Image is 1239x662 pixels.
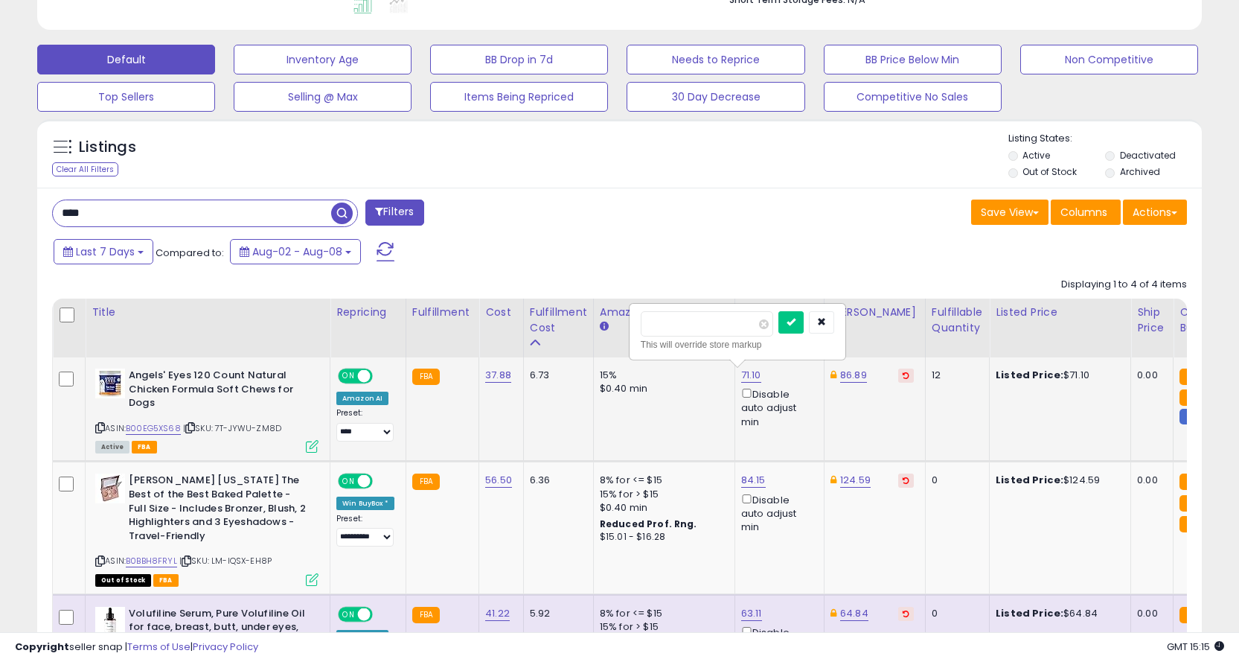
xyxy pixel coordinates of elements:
[1179,369,1207,385] small: FBA
[37,45,215,74] button: Default
[76,244,135,259] span: Last 7 Days
[1179,409,1208,424] small: FBM
[824,45,1002,74] button: BB Price Below Min
[412,607,440,623] small: FBA
[1061,278,1187,292] div: Displaying 1 to 4 of 4 items
[600,501,723,515] div: $0.40 min
[15,640,258,655] div: seller snap | |
[126,555,177,567] a: B0BBH8FRYL
[1008,132,1202,146] p: Listing States:
[627,45,804,74] button: Needs to Reprice
[95,369,318,451] div: ASIN:
[79,137,136,158] h5: Listings
[741,606,762,621] a: 63.11
[336,305,400,320] div: Repricing
[996,473,1063,487] b: Listed Price:
[234,82,412,112] button: Selling @ Max
[1022,165,1077,178] label: Out of Stock
[52,162,118,176] div: Clear All Filters
[996,607,1119,620] div: $64.84
[1120,149,1176,162] label: Deactivated
[485,305,517,320] div: Cost
[1167,640,1224,654] span: 2025-08-16 15:15 GMT
[840,368,867,383] a: 86.89
[54,239,153,264] button: Last 7 Days
[932,369,978,382] div: 12
[156,246,224,260] span: Compared to:
[179,555,272,567] span: | SKU: LM-IQSX-EH8P
[95,574,151,587] span: All listings that are currently out of stock and unavailable for purchase on Amazon
[371,370,394,383] span: OFF
[1137,369,1162,382] div: 0.00
[339,608,358,621] span: ON
[371,608,394,621] span: OFF
[741,473,766,488] a: 84.15
[132,441,157,453] span: FBA
[153,574,179,587] span: FBA
[336,392,388,405] div: Amazon AI
[1179,516,1207,532] small: FBA
[234,45,412,74] button: Inventory Age
[1123,200,1187,225] button: Actions
[485,368,511,383] a: 37.88
[127,640,191,654] a: Terms of Use
[1179,474,1207,490] small: FBA
[971,200,1048,225] button: Save View
[412,369,440,385] small: FBA
[600,531,723,544] div: $15.01 - $16.28
[530,474,582,487] div: 6.36
[741,368,761,383] a: 71.10
[339,475,358,488] span: ON
[1179,607,1207,623] small: FBA
[336,408,394,442] div: Preset:
[15,640,69,654] strong: Copyright
[1060,205,1107,220] span: Columns
[412,474,440,490] small: FBA
[932,305,983,336] div: Fulfillable Quantity
[126,422,181,435] a: B00EG5XS68
[996,305,1124,320] div: Listed Price
[741,491,813,535] div: Disable auto adjust min
[932,474,978,487] div: 0
[932,607,978,620] div: 0
[996,474,1119,487] div: $124.59
[600,518,697,530] b: Reduced Prof. Rng.
[996,368,1063,382] b: Listed Price:
[95,607,125,637] img: 31StDl8aVGL._SL40_.jpg
[1020,45,1198,74] button: Non Competitive
[1137,607,1162,620] div: 0.00
[193,640,258,654] a: Privacy Policy
[600,607,723,620] div: 8% for <= $15
[95,474,125,503] img: 41cb+9AIkBL._SL40_.jpg
[1179,495,1207,512] small: FBA
[530,305,587,336] div: Fulfillment Cost
[37,82,215,112] button: Top Sellers
[824,82,1002,112] button: Competitive No Sales
[365,200,423,226] button: Filters
[1179,389,1207,406] small: FBA
[230,239,361,264] button: Aug-02 - Aug-08
[1022,149,1050,162] label: Active
[92,305,324,320] div: Title
[485,606,510,621] a: 41.22
[339,370,358,383] span: ON
[95,441,129,453] span: All listings currently available for purchase on Amazon
[1120,165,1160,178] label: Archived
[840,473,871,488] a: 124.59
[530,607,582,620] div: 5.92
[600,474,723,487] div: 8% for <= $15
[830,305,919,320] div: [PERSON_NAME]
[336,497,394,510] div: Win BuyBox *
[840,606,868,621] a: 64.84
[600,488,723,501] div: 15% for > $15
[129,369,310,414] b: Angels' Eyes 120 Count Natural Chicken Formula Soft Chews for Dogs
[641,337,834,352] div: This will override store markup
[530,369,582,382] div: 6.73
[430,45,608,74] button: BB Drop in 7d
[600,320,609,334] small: Amazon Fees.
[1137,474,1162,487] div: 0.00
[600,369,723,382] div: 15%
[741,386,813,429] div: Disable auto adjust min
[430,82,608,112] button: Items Being Repriced
[371,475,394,488] span: OFF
